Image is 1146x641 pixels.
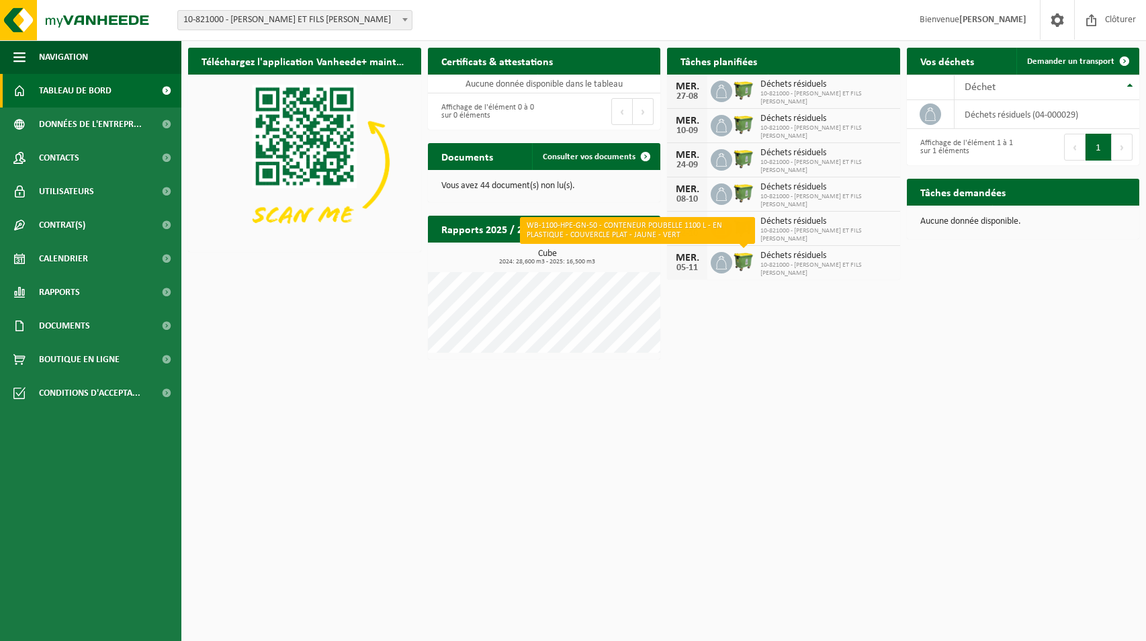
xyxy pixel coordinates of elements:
[428,216,552,242] h2: Rapports 2025 / 2024
[674,161,701,170] div: 24-09
[39,108,142,141] span: Données de l'entrepr...
[674,229,701,239] div: 22-10
[177,10,412,30] span: 10-821000 - DELVAUX JEAN-PIERRE ET FILS SRL - WANZE
[959,15,1026,25] strong: [PERSON_NAME]
[674,116,701,126] div: MER.
[674,81,701,92] div: MER.
[1027,57,1114,66] span: Demander un transport
[674,253,701,263] div: MER.
[543,153,635,161] span: Consulter vos documents
[674,263,701,273] div: 05-11
[760,79,893,90] span: Déchets résiduels
[674,195,701,204] div: 08-10
[39,275,80,309] span: Rapports
[39,208,85,242] span: Contrat(s)
[532,143,659,170] a: Consulter vos documents
[435,249,661,265] h3: Cube
[1112,134,1133,161] button: Next
[732,113,755,136] img: WB-1100-HPE-GN-50
[965,82,996,93] span: Déchet
[178,11,412,30] span: 10-821000 - DELVAUX JEAN-PIERRE ET FILS SRL - WANZE
[674,184,701,195] div: MER.
[760,114,893,124] span: Déchets résiduels
[760,90,893,106] span: 10-821000 - [PERSON_NAME] ET FILS [PERSON_NAME]
[428,48,566,74] h2: Certificats & attestations
[633,98,654,125] button: Next
[732,181,755,204] img: WB-1100-HPE-GN-50
[435,97,537,126] div: Affichage de l'élément 0 à 0 sur 0 éléments
[39,74,112,108] span: Tableau de bord
[907,48,987,74] h2: Vos déchets
[39,343,120,376] span: Boutique en ligne
[760,261,893,277] span: 10-821000 - [PERSON_NAME] ET FILS [PERSON_NAME]
[760,251,893,261] span: Déchets résiduels
[760,227,893,243] span: 10-821000 - [PERSON_NAME] ET FILS [PERSON_NAME]
[760,159,893,175] span: 10-821000 - [PERSON_NAME] ET FILS [PERSON_NAME]
[188,75,421,249] img: Download de VHEPlus App
[674,218,701,229] div: MER.
[907,179,1019,205] h2: Tâches demandées
[760,182,893,193] span: Déchets résiduels
[674,126,701,136] div: 10-09
[732,79,755,101] img: WB-1100-HPE-GN-50
[543,242,659,269] a: Consulter les rapports
[39,309,90,343] span: Documents
[914,132,1016,162] div: Affichage de l'élément 1 à 1 sur 1 éléments
[674,150,701,161] div: MER.
[428,75,661,93] td: Aucune donnée disponible dans le tableau
[428,143,506,169] h2: Documents
[955,100,1139,129] td: déchets résiduels (04-000029)
[760,124,893,140] span: 10-821000 - [PERSON_NAME] ET FILS [PERSON_NAME]
[732,147,755,170] img: WB-1100-HPE-GN-50
[1064,134,1086,161] button: Previous
[760,193,893,209] span: 10-821000 - [PERSON_NAME] ET FILS [PERSON_NAME]
[39,175,94,208] span: Utilisateurs
[760,216,893,227] span: Déchets résiduels
[39,40,88,74] span: Navigation
[920,217,1127,226] p: Aucune donnée disponible.
[1016,48,1138,75] a: Demander un transport
[39,242,88,275] span: Calendrier
[611,98,633,125] button: Previous
[1086,134,1112,161] button: 1
[667,48,770,74] h2: Tâches planifiées
[732,216,755,239] img: WB-1100-HPE-GN-50
[188,48,421,74] h2: Téléchargez l'application Vanheede+ maintenant!
[39,141,79,175] span: Contacts
[760,148,893,159] span: Déchets résiduels
[732,250,755,273] img: WB-1100-HPE-GN-50
[435,259,661,265] span: 2024: 28,600 m3 - 2025: 16,500 m3
[441,181,648,191] p: Vous avez 44 document(s) non lu(s).
[674,92,701,101] div: 27-08
[39,376,140,410] span: Conditions d'accepta...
